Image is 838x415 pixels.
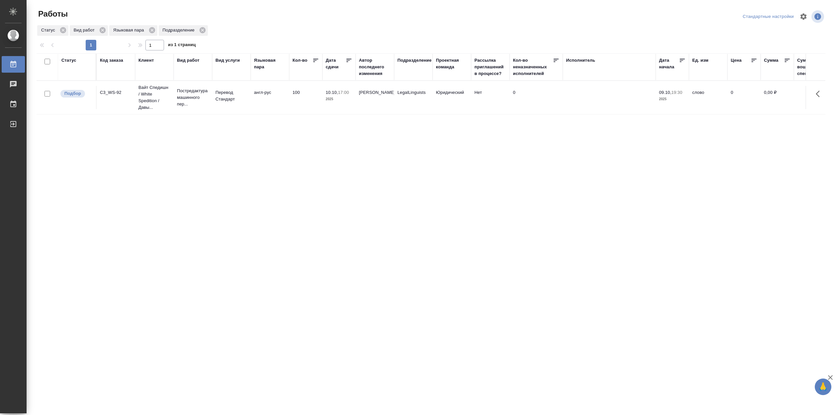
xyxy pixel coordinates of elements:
[326,90,338,95] p: 10.10,
[433,86,471,109] td: Юридический
[159,25,208,36] div: Подразделение
[513,57,553,77] div: Кол-во неназначенных исполнителей
[60,89,93,98] div: Можно подбирать исполнителей
[138,84,170,111] p: Вайт Спедишн / White Spedition / Давы...
[74,27,97,34] p: Вид работ
[510,86,563,109] td: 0
[70,25,108,36] div: Вид работ
[659,96,686,103] p: 2025
[338,90,349,95] p: 17:00
[138,57,154,64] div: Клиент
[168,41,196,50] span: из 1 страниц
[659,90,671,95] p: 09.10,
[741,12,796,22] div: split button
[37,9,68,19] span: Работы
[326,96,352,103] p: 2025
[37,25,68,36] div: Статус
[397,57,432,64] div: Подразделение
[815,379,831,395] button: 🙏
[796,9,811,25] span: Настроить таблицу
[797,57,830,77] div: Сумма, вошедшая в спецификацию
[100,89,132,96] div: C3_WS-92
[394,86,433,109] td: LegalLinguists
[61,57,76,64] div: Статус
[177,57,200,64] div: Вид работ
[471,86,510,109] td: Нет
[326,57,346,70] div: Дата сдачи
[761,86,794,109] td: 0,00 ₽
[41,27,57,34] p: Статус
[731,57,742,64] div: Цена
[817,380,829,394] span: 🙏
[659,57,679,70] div: Дата начала
[215,89,247,103] p: Перевод Стандарт
[689,86,727,109] td: слово
[254,57,286,70] div: Языковая пара
[177,88,209,107] p: Постредактура машинного пер...
[356,86,394,109] td: [PERSON_NAME]
[113,27,146,34] p: Языковая пара
[109,25,157,36] div: Языковая пара
[566,57,595,64] div: Исполнитель
[436,57,468,70] div: Проектная команда
[251,86,289,109] td: англ-рус
[163,27,197,34] p: Подразделение
[64,90,81,97] p: Подбор
[100,57,123,64] div: Код заказа
[812,86,828,102] button: Здесь прячутся важные кнопки
[474,57,506,77] div: Рассылка приглашений в процессе?
[764,57,778,64] div: Сумма
[692,57,709,64] div: Ед. изм
[293,57,307,64] div: Кол-во
[359,57,391,77] div: Автор последнего изменения
[215,57,240,64] div: Вид услуги
[811,10,825,23] span: Посмотреть информацию
[671,90,682,95] p: 19:30
[727,86,761,109] td: 0
[289,86,322,109] td: 100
